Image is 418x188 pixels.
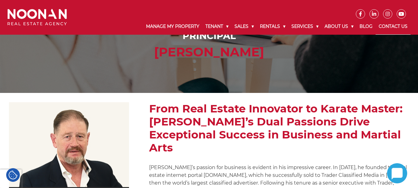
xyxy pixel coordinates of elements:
img: Michael Noonan [9,102,129,187]
a: Rentals [257,19,288,34]
h2: [PERSON_NAME] [9,45,409,59]
a: Manage My Property [143,19,202,34]
a: Blog [356,19,376,34]
h1: Principal [9,30,409,42]
a: About Us [321,19,356,34]
img: Noonan Real Estate Agency [7,9,67,25]
div: Cookie Settings [6,168,20,182]
a: Tenant [202,19,231,34]
a: Sales [231,19,257,34]
a: Services [288,19,321,34]
h2: From Real Estate Innovator to Karate Master: [PERSON_NAME]’s Dual Passions Drive Exceptional Succ... [149,102,409,154]
a: Contact Us [376,19,411,35]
